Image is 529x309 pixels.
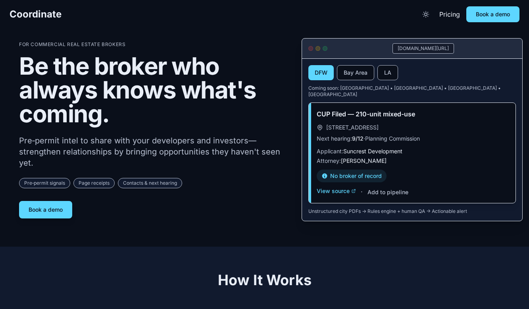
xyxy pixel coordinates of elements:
span: Page receipts [73,178,115,188]
a: Book a demo [466,6,519,22]
h3: CUP Filed — 210-unit mixed-use [317,109,508,119]
a: Pricing [439,10,460,19]
a: Book a demo [19,201,72,218]
span: · [361,187,363,197]
button: Add to pipeline [367,188,408,196]
a: Coordinate [10,8,62,21]
p: Pre‑permit intel to share with your developers and investors—strengthen relationships by bringing... [19,135,289,168]
span: 9/12 [352,135,364,142]
p: Attorney: [317,157,508,165]
button: DFW [308,65,334,80]
p: Unstructured city PDFs → Rules engine + human QA → Actionable alert [308,208,516,214]
button: View source [317,187,356,195]
span: [STREET_ADDRESS] [326,124,379,131]
span: Suncrest Development [343,148,402,154]
h2: How It Works [19,272,510,288]
p: Coming soon: [GEOGRAPHIC_DATA] • [GEOGRAPHIC_DATA] • [GEOGRAPHIC_DATA] • [GEOGRAPHIC_DATA] [308,85,516,98]
div: [DOMAIN_NAME][URL] [392,43,454,54]
p: Next hearing: · Planning Commission [317,135,508,143]
p: For Commercial Real Estate Brokers [19,41,289,48]
span: [PERSON_NAME] [341,157,387,164]
button: LA [377,65,398,80]
h1: Be the broker who always knows what's coming. [19,54,289,126]
p: Applicant: [317,147,508,155]
button: Bay Area [337,65,374,80]
span: Pre‑permit signals [19,178,70,188]
button: Toggle theme [419,7,433,21]
span: Contacts & next hearing [118,178,182,188]
div: No broker of record [317,170,387,182]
